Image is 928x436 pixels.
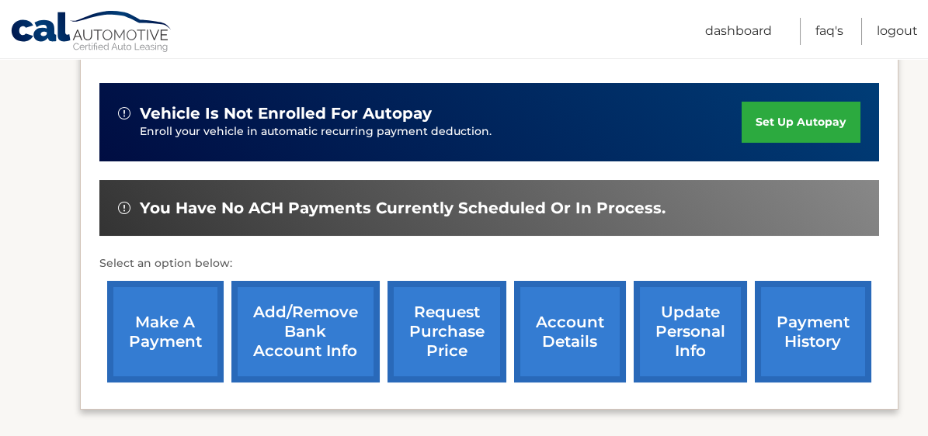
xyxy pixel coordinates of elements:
[107,281,224,382] a: make a payment
[877,18,918,45] a: Logout
[231,281,380,382] a: Add/Remove bank account info
[140,123,742,140] p: Enroll your vehicle in automatic recurring payment deduction.
[118,107,130,119] img: alert-white.svg
[705,18,772,45] a: Dashboard
[742,102,860,143] a: set up autopay
[815,18,843,45] a: FAQ's
[514,281,626,382] a: account details
[10,10,173,55] a: Cal Automotive
[140,199,666,218] span: You have no ACH payments currently scheduled or in process.
[118,202,130,214] img: alert-white.svg
[99,254,879,273] p: Select an option below:
[755,281,871,382] a: payment history
[634,281,747,382] a: update personal info
[388,281,506,382] a: request purchase price
[140,104,432,123] span: vehicle is not enrolled for autopay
